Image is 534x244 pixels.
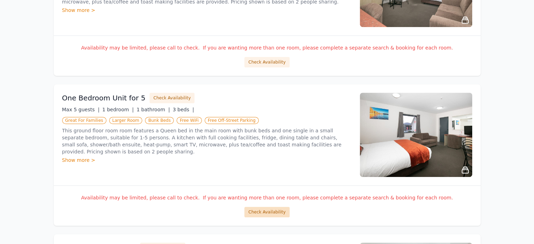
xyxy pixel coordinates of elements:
[62,157,351,164] div: Show more >
[150,93,195,103] button: Check Availability
[62,44,472,51] p: Availability may be limited, please call to check. If you are wanting more than one room, please ...
[244,207,289,217] button: Check Availability
[102,107,134,112] span: 1 bedroom |
[62,194,472,201] p: Availability may be limited, please call to check. If you are wanting more than one room, please ...
[62,7,351,14] div: Show more >
[145,117,174,124] span: Bunk Beds
[205,117,259,124] span: Free Off-Street Parking
[62,107,100,112] span: Max 5 guests |
[177,117,202,124] span: Free WiFi
[62,127,351,155] p: This ground floor room room features a Queen bed in the main room with bunk beds and one single i...
[173,107,194,112] span: 3 beds |
[109,117,143,124] span: Larger Room
[137,107,170,112] span: 1 bathroom |
[62,93,146,103] h3: One Bedroom Unit for 5
[244,57,289,67] button: Check Availability
[62,117,106,124] span: Great For Families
